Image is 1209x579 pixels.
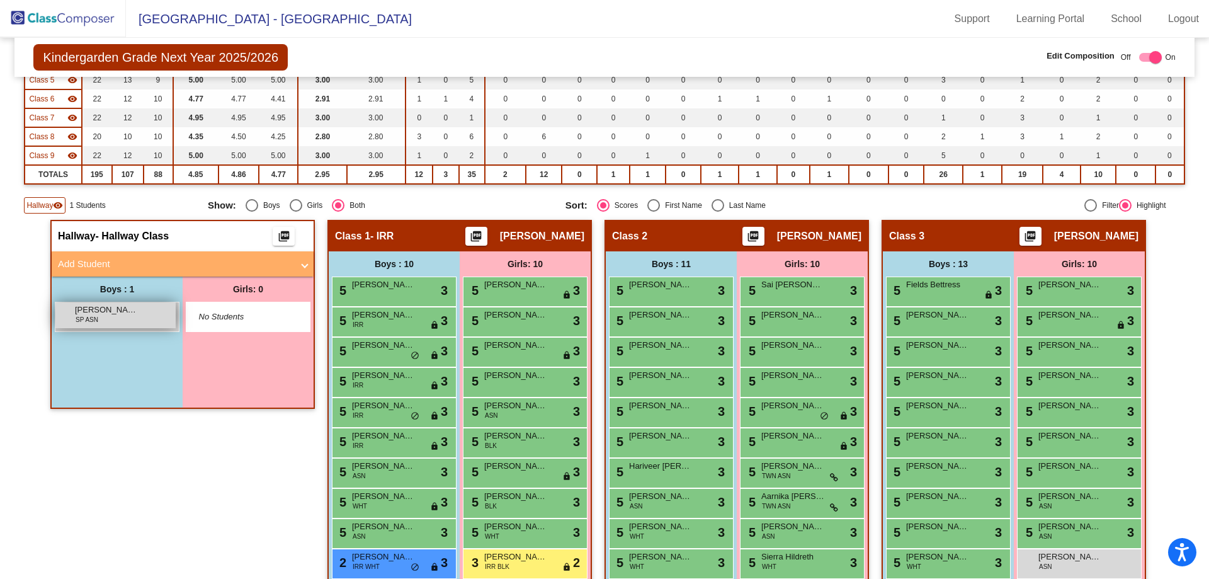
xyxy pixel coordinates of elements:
[739,146,777,165] td: 0
[485,89,526,108] td: 0
[259,146,298,165] td: 5.00
[67,75,77,85] mat-icon: visibility
[724,200,766,211] div: Last Name
[58,257,292,272] mat-panel-title: Add Student
[718,341,725,360] span: 3
[298,165,346,184] td: 2.95
[25,71,81,89] td: Kali Odum - No Class Name
[1038,309,1101,321] span: [PERSON_NAME]
[666,89,700,108] td: 0
[485,71,526,89] td: 0
[1116,321,1125,331] span: lock
[737,251,868,277] div: Girls: 10
[613,284,623,297] span: 5
[52,277,183,302] div: Boys : 1
[82,71,112,89] td: 22
[945,9,1000,29] a: Support
[666,108,700,127] td: 0
[630,127,666,146] td: 0
[273,227,295,246] button: Print Students Details
[219,89,259,108] td: 4.77
[629,278,692,291] span: [PERSON_NAME]
[1155,146,1184,165] td: 0
[173,165,219,184] td: 4.85
[67,151,77,161] mat-icon: visibility
[219,146,259,165] td: 5.00
[173,146,219,165] td: 5.00
[1155,89,1184,108] td: 0
[1043,71,1081,89] td: 0
[144,146,173,165] td: 10
[75,304,138,316] span: [PERSON_NAME]
[1155,127,1184,146] td: 0
[1081,165,1116,184] td: 10
[1054,230,1138,243] span: [PERSON_NAME]
[984,290,993,301] span: lock
[1166,52,1176,63] span: On
[276,230,292,248] mat-icon: picture_as_pdf
[29,150,54,161] span: Class 9
[112,165,144,184] td: 107
[1002,146,1043,165] td: 0
[630,71,666,89] td: 0
[1023,284,1033,297] span: 5
[82,146,112,165] td: 22
[173,89,219,108] td: 4.77
[1002,165,1043,184] td: 19
[344,200,365,211] div: Both
[441,311,448,330] span: 3
[761,339,824,352] span: [PERSON_NAME]
[67,94,77,104] mat-icon: visibility
[849,89,888,108] td: 0
[298,127,346,146] td: 2.80
[298,71,346,89] td: 3.00
[459,127,485,146] td: 6
[1155,108,1184,127] td: 0
[430,321,439,331] span: lock
[630,146,666,165] td: 1
[963,127,1001,146] td: 1
[25,165,81,184] td: TOTALS
[963,71,1001,89] td: 0
[1116,108,1155,127] td: 0
[329,251,460,277] div: Boys : 10
[889,230,924,243] span: Class 3
[352,278,415,291] span: [PERSON_NAME]
[199,311,278,323] span: No Students
[67,113,77,123] mat-icon: visibility
[459,108,485,127] td: 1
[433,127,459,146] td: 0
[526,146,562,165] td: 0
[629,339,692,352] span: [PERSON_NAME]
[565,199,914,212] mat-radio-group: Select an option
[26,200,53,211] span: Hallway
[259,165,298,184] td: 4.77
[406,89,433,108] td: 1
[406,71,433,89] td: 1
[29,131,54,142] span: Class 8
[33,44,288,71] span: Kindergarden Grade Next Year 2025/2026
[1081,146,1116,165] td: 1
[433,108,459,127] td: 0
[761,309,824,321] span: [PERSON_NAME] [PERSON_NAME]
[82,108,112,127] td: 22
[739,165,777,184] td: 1
[849,127,888,146] td: 0
[1038,278,1101,291] span: [PERSON_NAME]
[888,146,924,165] td: 0
[666,146,700,165] td: 0
[25,108,81,127] td: Ashriel Reinoso - No Class Name
[1127,311,1134,330] span: 3
[562,127,597,146] td: 0
[112,71,144,89] td: 13
[1081,89,1116,108] td: 2
[1014,251,1145,277] div: Girls: 10
[1101,9,1152,29] a: School
[701,127,739,146] td: 0
[849,165,888,184] td: 0
[347,89,406,108] td: 2.91
[612,230,647,243] span: Class 2
[888,127,924,146] td: 0
[335,230,370,243] span: Class 1
[739,89,777,108] td: 1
